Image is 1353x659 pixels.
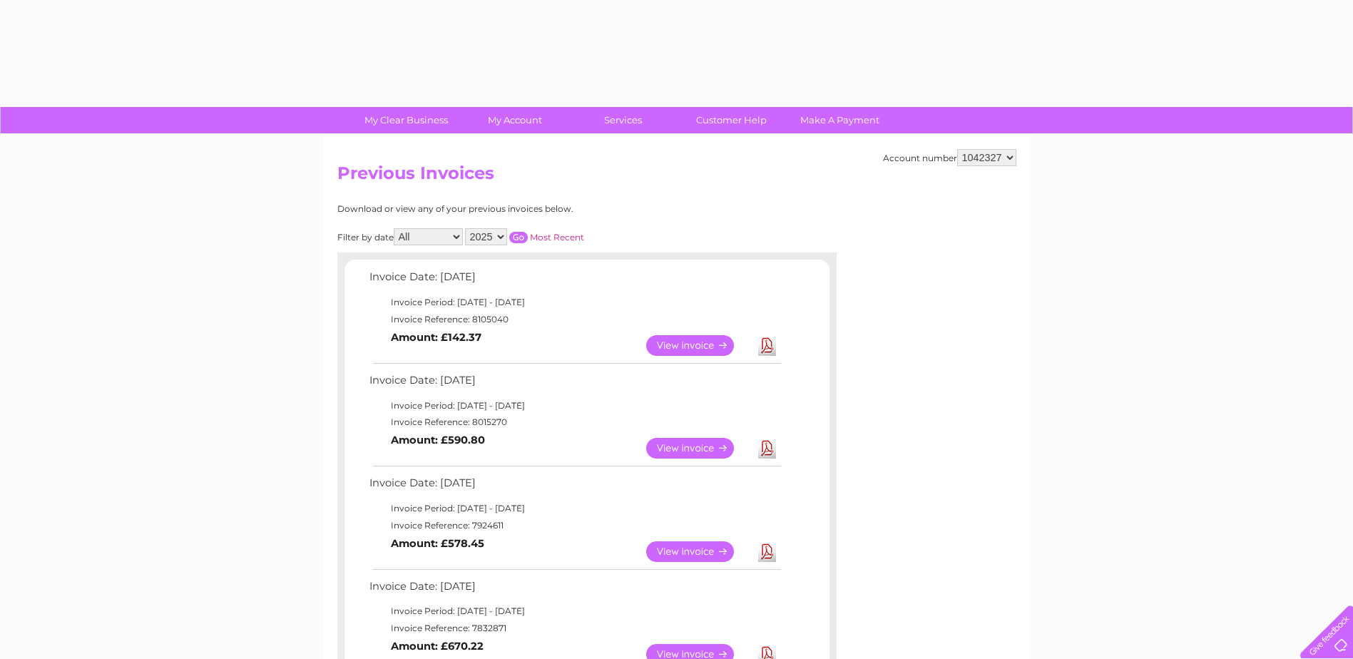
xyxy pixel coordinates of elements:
[366,474,783,500] td: Invoice Date: [DATE]
[673,107,790,133] a: Customer Help
[456,107,573,133] a: My Account
[366,397,783,414] td: Invoice Period: [DATE] - [DATE]
[366,371,783,397] td: Invoice Date: [DATE]
[758,438,776,459] a: Download
[391,640,484,653] b: Amount: £670.22
[758,335,776,356] a: Download
[337,163,1016,190] h2: Previous Invoices
[758,541,776,562] a: Download
[781,107,899,133] a: Make A Payment
[337,204,712,214] div: Download or view any of your previous invoices below.
[366,517,783,534] td: Invoice Reference: 7924611
[366,414,783,431] td: Invoice Reference: 8015270
[883,149,1016,166] div: Account number
[366,267,783,294] td: Invoice Date: [DATE]
[347,107,465,133] a: My Clear Business
[646,438,751,459] a: View
[391,537,484,550] b: Amount: £578.45
[366,294,783,311] td: Invoice Period: [DATE] - [DATE]
[337,228,712,245] div: Filter by date
[564,107,682,133] a: Services
[366,500,783,517] td: Invoice Period: [DATE] - [DATE]
[366,603,783,620] td: Invoice Period: [DATE] - [DATE]
[366,620,783,637] td: Invoice Reference: 7832871
[366,577,783,603] td: Invoice Date: [DATE]
[530,232,584,242] a: Most Recent
[391,434,485,446] b: Amount: £590.80
[646,541,751,562] a: View
[646,335,751,356] a: View
[366,311,783,328] td: Invoice Reference: 8105040
[391,331,481,344] b: Amount: £142.37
